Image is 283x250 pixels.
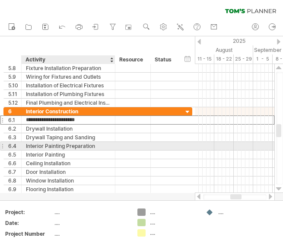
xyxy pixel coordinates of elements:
div: 18 - 22 [214,54,234,64]
div: 5.9 [8,73,21,81]
div: .... [218,208,265,216]
div: Drywall Installation [26,125,111,133]
div: 1 - 5 [253,54,273,64]
div: 6.2 [8,125,21,133]
div: 25 - 29 [234,54,253,64]
div: 5.10 [8,81,21,90]
div: 5.8 [8,64,21,72]
div: Installation of Plumbing Fixtures [26,90,111,98]
div: Door Installation [26,168,111,176]
div: .... [54,208,127,216]
div: .... [54,230,127,237]
div: Activity [25,55,110,64]
div: .... [54,219,127,227]
div: .... [150,219,197,226]
div: .... [150,229,197,237]
div: Interior Painting Preparation [26,142,111,150]
div: Project Number [5,230,53,237]
div: Wiring for Fixtures and Outlets [26,73,111,81]
div: Drywall Taping and Sanding [26,133,111,141]
div: 6.9 [8,185,21,193]
div: Flooring Installation [26,185,111,193]
div: 6.7 [8,168,21,176]
div: Interior Painting [26,151,111,159]
div: Interior Construction [26,107,111,115]
div: 6.4 [8,142,21,150]
div: 11 - 15 [195,54,214,64]
div: Date: [5,219,53,227]
div: 5.12 [8,99,21,107]
div: 6 [8,107,21,115]
div: August 2025 [172,45,253,54]
div: 6.6 [8,159,21,167]
div: 6.5 [8,151,21,159]
div: Project: [5,208,53,216]
div: 5.11 [8,90,21,98]
div: 6.8 [8,176,21,185]
div: Installation of Electrical Fixtures [26,81,111,90]
div: Window Installation [26,176,111,185]
div: 6.3 [8,133,21,141]
div: Ceiling Installation [26,159,111,167]
div: Fixture Installation Preparation [26,64,111,72]
div: 6.1 [8,116,21,124]
div: .... [150,208,197,216]
div: Status [155,55,174,64]
div: Resource [119,55,146,64]
div: Final Plumbing and Electrical Inspection [26,99,111,107]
